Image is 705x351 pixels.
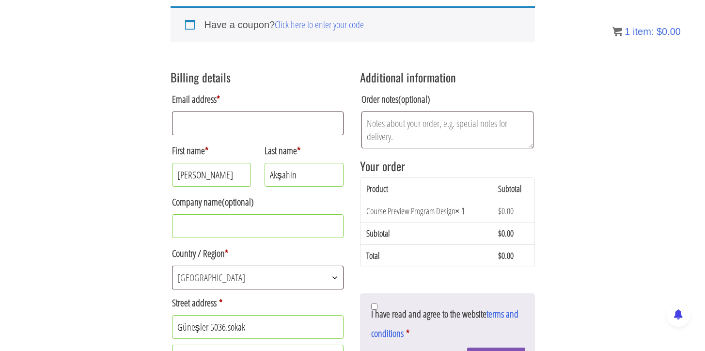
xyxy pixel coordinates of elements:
[360,244,493,267] th: Total
[492,178,534,200] th: Subtotal
[222,195,254,208] span: (optional)
[360,281,535,289] iframe: PayPal Message 1
[171,71,345,83] h3: Billing details
[172,293,344,313] label: Street address
[498,250,514,261] bdi: 0.00
[172,192,344,212] label: Company name
[275,18,364,31] a: Click here to enter your code
[657,26,662,37] span: $
[172,315,344,339] input: House number and street name
[172,266,344,289] span: Country / Region
[498,250,501,261] span: $
[371,307,518,340] span: I have read and agree to the website
[265,141,344,160] label: Last name
[172,90,344,109] label: Email address
[360,71,535,83] h3: Additional information
[498,227,514,239] bdi: 0.00
[360,200,493,222] td: Course Preview Program Design
[371,303,377,310] input: I have read and agree to the websiteterms and conditions *
[360,178,493,200] th: Product
[498,205,514,217] bdi: 0.00
[172,266,344,289] span: Türkiye
[360,160,535,172] h3: Your order
[498,227,501,239] span: $
[633,26,654,37] span: item:
[172,244,344,263] label: Country / Region
[398,93,430,106] span: (optional)
[455,205,465,217] strong: × 1
[406,327,409,340] abbr: required
[612,27,622,36] img: icon11.png
[498,205,501,217] span: $
[657,26,681,37] bdi: 0.00
[361,90,533,109] label: Order notes
[625,26,630,37] span: 1
[612,26,681,37] a: 1 item: $0.00
[360,222,493,244] th: Subtotal
[371,307,518,340] a: terms and conditions
[172,141,251,160] label: First name
[171,6,535,42] div: Have a coupon?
